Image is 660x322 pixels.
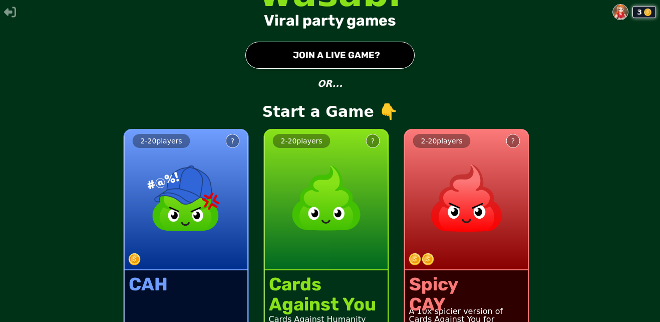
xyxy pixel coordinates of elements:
img: product image [282,154,371,242]
button: ? [366,134,380,148]
img: product image [142,154,230,242]
button: ? [226,134,240,148]
div: Against You [269,294,376,314]
p: Start a Game 👇 [262,103,398,121]
img: token [422,253,434,265]
div: ? [231,136,234,146]
p: OR... [317,77,343,91]
div: 3 [632,6,656,18]
span: 2 - 20 players [141,137,182,145]
button: JOIN A LIVE GAME? [245,42,415,69]
div: ? [511,136,515,146]
div: Spicy [409,274,458,294]
button: Profile3coin [612,4,656,20]
div: CAY [409,294,458,314]
img: product image [423,154,511,242]
img: token [129,253,141,265]
button: ? [506,134,520,148]
div: CAH [129,274,168,294]
img: Profile [613,5,628,20]
div: Viral party games [264,12,396,30]
div: ? [371,136,375,146]
img: coin [644,9,651,16]
span: 2 - 20 players [281,137,322,145]
img: token [409,253,421,265]
span: 2 - 20 players [421,137,463,145]
div: Cards [269,274,376,294]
